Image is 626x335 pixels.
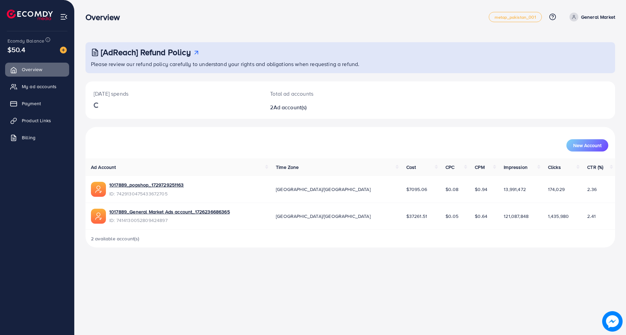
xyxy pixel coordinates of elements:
[22,83,57,90] span: My ad accounts
[7,37,44,44] span: Ecomdy Balance
[445,164,454,171] span: CPC
[22,134,35,141] span: Billing
[109,181,184,188] a: 1017889_popshop_1729729251163
[109,217,230,224] span: ID: 7414130052809424897
[5,80,69,93] a: My ad accounts
[85,12,125,22] h3: Overview
[91,60,611,68] p: Please review our refund policy carefully to understand your rights and obligations when requesti...
[5,63,69,76] a: Overview
[475,164,484,171] span: CPM
[91,182,106,197] img: ic-ads-acc.e4c84228.svg
[548,213,569,220] span: 1,435,980
[94,90,254,98] p: [DATE] spends
[5,97,69,110] a: Payment
[475,186,487,193] span: $0.94
[504,213,529,220] span: 121,087,848
[548,186,565,193] span: 174,029
[5,114,69,127] a: Product Links
[489,12,542,22] a: metap_pakistan_001
[60,13,68,21] img: menu
[22,117,51,124] span: Product Links
[504,164,528,171] span: Impression
[91,235,140,242] span: 2 available account(s)
[22,100,41,107] span: Payment
[445,186,458,193] span: $0.08
[60,47,67,53] img: image
[587,213,596,220] span: 2.41
[276,164,299,171] span: Time Zone
[109,208,230,215] a: 1017889_General Market Ads account_1726236686365
[587,164,603,171] span: CTR (%)
[7,45,25,54] span: $50.4
[270,104,386,111] h2: 2
[276,213,371,220] span: [GEOGRAPHIC_DATA]/[GEOGRAPHIC_DATA]
[273,103,307,111] span: Ad account(s)
[22,66,42,73] span: Overview
[475,213,487,220] span: $0.64
[495,15,536,19] span: metap_pakistan_001
[504,186,526,193] span: 13,991,472
[548,164,561,171] span: Clicks
[573,143,601,148] span: New Account
[101,47,191,57] h3: [AdReach] Refund Policy
[567,13,615,21] a: General Market
[7,10,53,20] img: logo
[566,139,608,151] button: New Account
[581,13,615,21] p: General Market
[91,209,106,224] img: ic-ads-acc.e4c84228.svg
[587,186,597,193] span: 2.36
[91,164,116,171] span: Ad Account
[270,90,386,98] p: Total ad accounts
[109,190,184,197] span: ID: 7429130475433672705
[276,186,371,193] span: [GEOGRAPHIC_DATA]/[GEOGRAPHIC_DATA]
[445,213,458,220] span: $0.05
[602,311,623,332] img: image
[406,164,416,171] span: Cost
[5,131,69,144] a: Billing
[406,213,427,220] span: $37261.51
[406,186,427,193] span: $7095.06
